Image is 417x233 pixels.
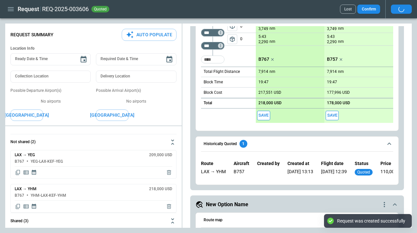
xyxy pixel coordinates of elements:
p: 7,914 [327,69,337,74]
p: Block Cost [204,90,222,95]
p: 178,000 USD [327,101,350,106]
p: 0 [240,33,256,45]
span: Display quote schedule [31,169,37,176]
p: 5:43 [258,34,266,39]
span: package_2 [229,36,236,42]
button: Shared (3) [10,213,177,229]
div: Not shared (2) [10,150,177,213]
div: [DATE] 13:13 [287,169,313,177]
h6: YHM-LAX-KEF-YHM [31,193,66,198]
div: YHM → (positioning) → LAX → (live) → YHM [201,169,226,177]
p: Status [355,161,373,166]
button: Lost [340,5,356,14]
p: 0 [240,20,256,33]
h6: LAX → YHM [15,187,37,191]
p: 2,290 [327,39,337,44]
span: Save this aircraft quote and copy details to clipboard [257,111,270,120]
button: left aligned [227,21,237,31]
p: nm [270,69,275,75]
h6: Total [204,101,212,105]
p: 7,914 [258,69,268,74]
p: Block Time [204,79,223,85]
p: nm [338,26,344,31]
button: left aligned [227,34,237,44]
h6: Not shared (2) [10,140,36,144]
p: Created by [257,161,280,166]
button: Auto Populate [122,29,177,41]
button: Confirm [357,5,380,14]
div: Request was created successfully [337,218,405,224]
p: 177,996 USD [327,90,350,95]
h6: LAX → YEG [15,153,35,157]
h6: B767 [15,193,24,198]
h6: Route map [204,218,223,222]
span: Display quote schedule [31,203,37,210]
h5: New Option Name [206,201,248,208]
p: Possible Arrival Airport(s) [96,88,176,93]
p: Total Flight Distance [204,69,240,75]
p: 19:47 [258,80,269,85]
h6: Historically Quoted [204,142,237,146]
div: Too short [201,56,224,63]
p: 218,000 USD [258,101,282,106]
button: Not shared (2) [10,134,177,150]
button: [GEOGRAPHIC_DATA] [96,109,129,121]
button: [GEOGRAPHIC_DATA] [10,109,43,121]
p: Route [201,161,226,166]
h6: Shared (3) [10,219,28,223]
div: quote-option-actions [380,201,388,208]
span: Delete quote [166,169,172,176]
div: Too short [201,42,224,50]
p: Possible Departure Airport(s) [10,88,91,93]
p: 2,290 [258,39,268,44]
div: Too short [201,29,224,37]
span: quoted [93,7,108,11]
span: package_2 [229,23,236,29]
button: New Option Namequote-option-actions [195,201,399,208]
button: Choose date [163,53,176,66]
span: Display detailed quote content [23,169,29,176]
h6: Location Info [10,46,177,51]
button: Save [326,111,339,120]
button: Route map [201,213,393,228]
p: 217,551 USD [258,90,281,95]
p: Flight date [321,161,347,166]
span: Type of sector [227,21,237,31]
span: quoted [356,170,371,175]
span: Save this aircraft quote and copy details to clipboard [326,111,339,120]
span: Display detailed quote content [23,203,29,210]
p: 3,749 [327,26,337,31]
span: Type of sector [227,34,237,44]
p: No airports [96,99,176,104]
div: [DATE] 12:39 [321,169,347,177]
span: Delete quote [166,203,172,210]
span: Copy quote content [15,169,21,176]
p: No airports [10,99,91,104]
p: B757 [327,57,338,62]
p: nm [338,39,344,44]
span: Copy quote content [15,203,21,210]
h6: B767 [15,159,24,164]
h6: 218,000 USD [149,187,172,191]
h6: YEG-LAX-KEF-YEG [31,159,63,164]
p: nm [270,26,275,31]
p: B767 [258,57,269,62]
p: 5:43 [327,34,335,39]
p: nm [270,39,275,44]
div: 1 [239,140,247,148]
button: Save [257,111,270,120]
button: Choose date [77,53,90,66]
p: Request Summary [10,32,54,38]
p: Created at [287,161,313,166]
p: nm [338,69,344,75]
div: B757 [234,169,249,177]
h2: REQ-2025-003606 [42,5,89,13]
div: 110,000 USD [380,169,407,177]
h6: 209,000 USD [149,153,172,157]
p: 19:47 [327,80,337,85]
button: Historically Quoted1 [201,137,393,152]
p: Aircraft [234,161,249,166]
p: 3,749 [258,26,268,31]
p: Price [380,161,407,166]
h1: Request [18,5,39,13]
